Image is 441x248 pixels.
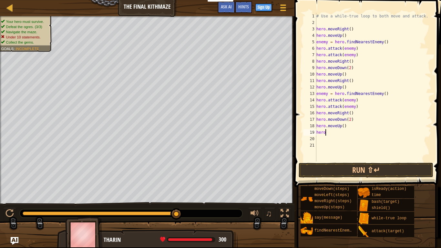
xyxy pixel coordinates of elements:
div: 21 [303,142,316,149]
button: Adjust volume [248,208,261,221]
button: ♫ [264,208,275,221]
div: 16 [303,110,316,116]
button: Ctrl + P: Play [3,208,16,221]
div: 14 [303,97,316,103]
li: Your hero must survive. [1,19,48,24]
li: Navigate the maze. [1,29,48,35]
div: 7 [303,52,316,58]
span: moveRight(steps) [314,199,352,203]
div: health: 300 / 312 [160,237,226,243]
span: moveDown(steps) [314,187,349,191]
div: 20 [303,136,316,142]
span: Hints [238,4,249,10]
img: portrait.png [301,212,313,224]
button: Ask AI [218,1,235,13]
button: Show game menu [275,1,291,16]
img: portrait.png [301,225,313,237]
div: 19 [303,129,316,136]
li: Defeat the ogres. [1,24,48,29]
span: findNearestEnemy() [314,228,356,233]
span: attack(target) [372,229,404,233]
span: time [372,193,381,197]
span: 300 [219,235,226,243]
div: 9 [303,65,316,71]
div: 6 [303,45,316,52]
span: Goals [1,46,14,51]
img: portrait.png [358,187,370,199]
div: 13 [303,90,316,97]
div: 10 [303,71,316,77]
span: Collect the gems. [6,40,34,44]
div: 5 [303,39,316,45]
button: Run ⇧↵ [299,163,433,178]
div: 2 [303,19,316,26]
div: 15 [303,103,316,110]
div: 12 [303,84,316,90]
span: shield() [372,206,390,210]
span: isReady(action) [372,187,406,191]
div: 18 [303,123,316,129]
div: Tharin [104,236,231,244]
span: Your hero must survive. [6,19,44,24]
li: Collect the gems. [1,40,48,45]
span: bash(target) [372,200,399,204]
div: 11 [303,77,316,84]
img: portrait.png [301,193,313,205]
button: Sign Up [255,4,272,11]
img: portrait.png [358,200,370,212]
button: Ask AI [11,237,18,245]
span: ♫ [266,209,272,218]
span: Defeat the ogres. (3/3) [6,25,42,29]
div: 1 [303,13,316,19]
div: 4 [303,32,316,39]
span: Ask AI [221,4,232,10]
span: while-true loop [372,216,406,221]
button: Toggle fullscreen [278,208,291,221]
div: 17 [303,116,316,123]
span: Under 10 statements. [6,35,41,39]
span: : [14,46,15,51]
span: say(message) [314,215,342,220]
div: 8 [303,58,316,65]
span: Navigate the maze. [6,30,37,34]
li: Under 10 statements. [1,35,48,40]
div: 3 [303,26,316,32]
img: portrait.png [358,212,370,225]
span: Incomplete [15,46,39,51]
span: moveUp(steps) [314,205,345,210]
span: moveLeft(steps) [314,193,349,197]
img: portrait.png [358,225,370,238]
